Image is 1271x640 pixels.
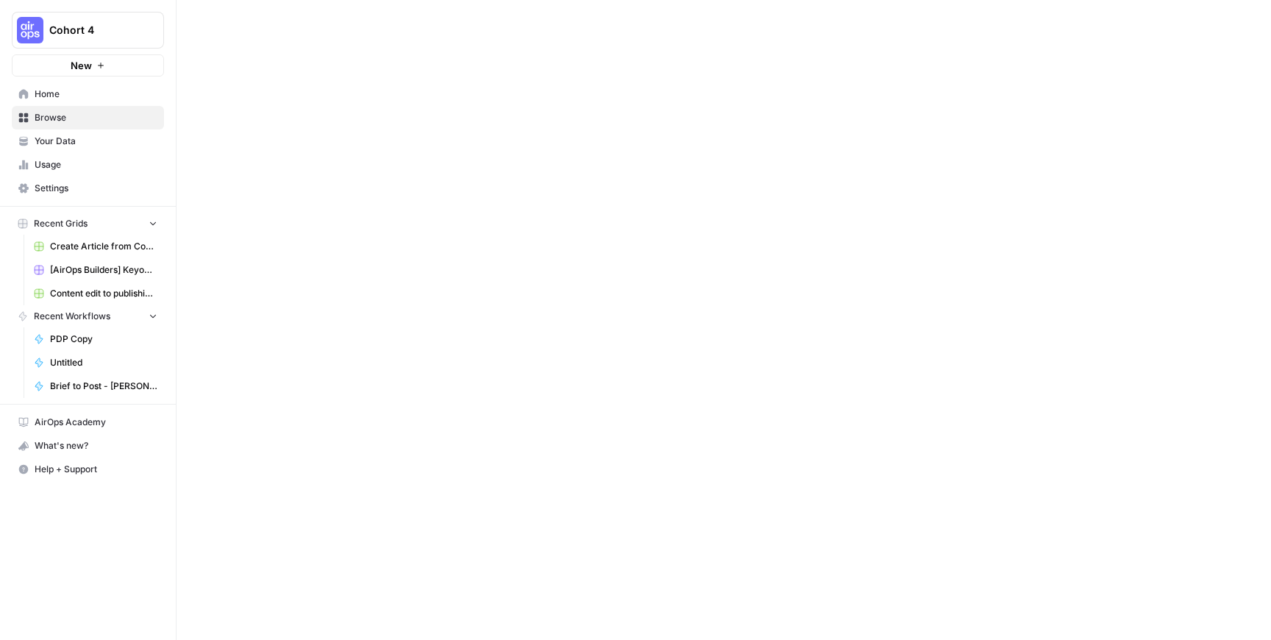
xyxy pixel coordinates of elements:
span: New [71,58,92,73]
a: AirOps Academy [12,410,164,434]
span: Recent Workflows [34,310,110,323]
button: Workspace: Cohort 4 [12,12,164,49]
button: New [12,54,164,77]
button: Help + Support [12,458,164,481]
span: Usage [35,158,157,171]
a: Usage [12,153,164,177]
a: Browse [12,106,164,129]
span: Untitled [50,356,157,369]
span: Cohort 4 [49,23,138,38]
a: Brief to Post - [PERSON_NAME] [27,374,164,398]
div: What's new? [13,435,163,457]
a: Content edit to publishing: Writer draft-> Brand alignment edits-> Human review-> Add internal an... [27,282,164,305]
span: Brief to Post - [PERSON_NAME] [50,380,157,393]
a: Untitled [27,351,164,374]
span: [AirOps Builders] Keyowrd -> Content Brief -> Article [50,263,157,277]
a: PDP Copy [27,327,164,351]
span: Recent Grids [34,217,88,230]
a: Your Data [12,129,164,153]
span: PDP Copy [50,333,157,346]
span: Help + Support [35,463,157,476]
span: Create Article from Content Brief - Fork Grid [50,240,157,253]
button: What's new? [12,434,164,458]
span: Settings [35,182,157,195]
a: [AirOps Builders] Keyowrd -> Content Brief -> Article [27,258,164,282]
button: Recent Workflows [12,305,164,327]
span: Your Data [35,135,157,148]
button: Recent Grids [12,213,164,235]
span: Home [35,88,157,101]
a: Create Article from Content Brief - Fork Grid [27,235,164,258]
a: Home [12,82,164,106]
span: Content edit to publishing: Writer draft-> Brand alignment edits-> Human review-> Add internal an... [50,287,157,300]
a: Settings [12,177,164,200]
span: AirOps Academy [35,416,157,429]
span: Browse [35,111,157,124]
img: Cohort 4 Logo [17,17,43,43]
